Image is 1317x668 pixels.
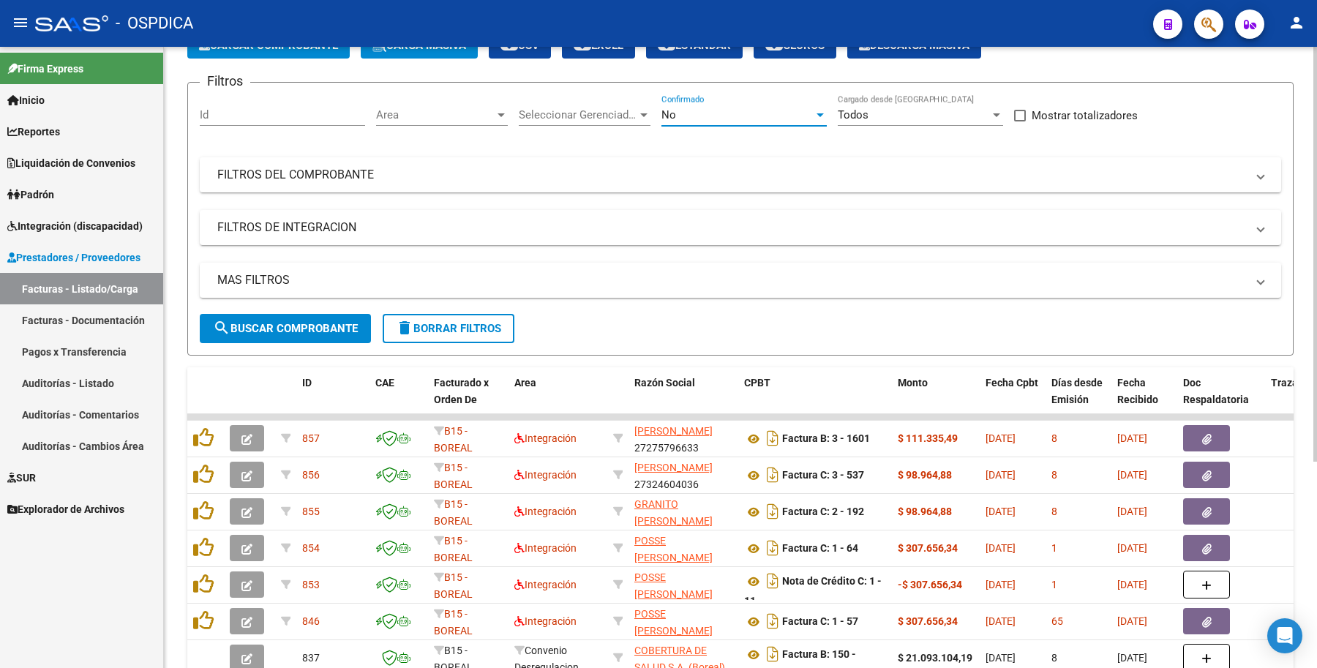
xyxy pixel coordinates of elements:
span: B15 - BOREAL [434,462,473,490]
span: Integración [514,615,577,627]
span: Gecros [765,39,825,52]
span: [DATE] [986,542,1016,554]
span: [DATE] [1117,652,1147,664]
div: 27387417295 [634,533,732,563]
span: [PERSON_NAME] [634,462,713,473]
span: [DATE] [986,615,1016,627]
span: - OSPDICA [116,7,193,40]
div: 27275796633 [634,423,732,454]
strong: -$ 307.656,34 [898,579,962,590]
span: 8 [1051,506,1057,517]
strong: $ 21.093.104,19 [898,652,972,664]
span: ID [302,377,312,389]
mat-icon: delete [396,319,413,337]
mat-panel-title: FILTROS DEL COMPROBANTE [217,167,1246,183]
span: Reportes [7,124,60,140]
span: Firma Express [7,61,83,77]
strong: $ 111.335,49 [898,432,958,444]
span: B15 - BOREAL [434,535,473,563]
span: Razón Social [634,377,695,389]
mat-panel-title: MAS FILTROS [217,272,1246,288]
span: GRANITO [PERSON_NAME] [634,498,713,527]
span: 837 [302,652,320,664]
i: Descargar documento [763,609,782,633]
datatable-header-cell: ID [296,367,369,432]
span: Buscar Comprobante [213,322,358,335]
span: 8 [1051,469,1057,481]
strong: Factura C: 1 - 64 [782,543,858,555]
span: [DATE] [986,469,1016,481]
span: Días desde Emisión [1051,377,1103,405]
span: [DATE] [1117,506,1147,517]
div: 27312537651 [634,496,732,527]
span: [DATE] [1117,615,1147,627]
div: 27324604036 [634,459,732,490]
span: 846 [302,615,320,627]
span: 8 [1051,432,1057,444]
span: Liquidación de Convenios [7,155,135,171]
i: Descargar documento [763,427,782,450]
span: Todos [838,108,868,121]
span: Estandar [658,39,731,52]
span: SUR [7,470,36,486]
span: CPBT [744,377,770,389]
mat-expansion-panel-header: MAS FILTROS [200,263,1281,298]
span: [PERSON_NAME] [634,425,713,437]
span: B15 - BOREAL [434,498,473,527]
strong: $ 98.964,88 [898,469,952,481]
span: POSSE [PERSON_NAME] [634,608,713,637]
span: [DATE] [986,432,1016,444]
span: Fecha Cpbt [986,377,1038,389]
datatable-header-cell: Fecha Recibido [1111,367,1177,432]
mat-icon: search [213,319,230,337]
span: [DATE] [1117,579,1147,590]
span: Padrón [7,187,54,203]
i: Descargar documento [763,569,782,593]
mat-panel-title: FILTROS DE INTEGRACION [217,219,1246,236]
i: Descargar documento [763,463,782,487]
strong: Factura B: 3 - 1601 [782,433,870,445]
div: 27387417295 [634,606,732,637]
datatable-header-cell: CAE [369,367,428,432]
i: Descargar documento [763,642,782,666]
mat-icon: menu [12,14,29,31]
strong: $ 307.656,34 [898,615,958,627]
datatable-header-cell: Monto [892,367,980,432]
span: [DATE] [1117,542,1147,554]
datatable-header-cell: Doc Respaldatoria [1177,367,1265,432]
span: B15 - BOREAL [434,571,473,600]
span: Monto [898,377,928,389]
span: Inicio [7,92,45,108]
span: POSSE [PERSON_NAME] [634,535,713,563]
span: Borrar Filtros [396,322,501,335]
span: Seleccionar Gerenciador [519,108,637,121]
mat-expansion-panel-header: FILTROS DE INTEGRACION [200,210,1281,245]
span: 1 [1051,579,1057,590]
strong: $ 307.656,34 [898,542,958,554]
span: Integración [514,432,577,444]
strong: Factura C: 1 - 57 [782,616,858,628]
datatable-header-cell: Razón Social [629,367,738,432]
span: 1 [1051,542,1057,554]
h3: Filtros [200,71,250,91]
span: [DATE] [986,506,1016,517]
datatable-header-cell: Facturado x Orden De [428,367,509,432]
span: [DATE] [1117,469,1147,481]
div: Open Intercom Messenger [1267,618,1302,653]
datatable-header-cell: CPBT [738,367,892,432]
span: Integración [514,469,577,481]
span: [DATE] [986,652,1016,664]
span: [DATE] [986,579,1016,590]
span: 855 [302,506,320,517]
span: EXCEL [574,39,623,52]
span: 857 [302,432,320,444]
span: Prestadores / Proveedores [7,249,140,266]
mat-icon: person [1288,14,1305,31]
span: POSSE [PERSON_NAME] [634,571,713,600]
strong: Factura C: 3 - 537 [782,470,864,481]
div: 27387417295 [634,569,732,600]
span: No [661,108,676,121]
datatable-header-cell: Fecha Cpbt [980,367,1046,432]
span: Fecha Recibido [1117,377,1158,405]
i: Descargar documento [763,500,782,523]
